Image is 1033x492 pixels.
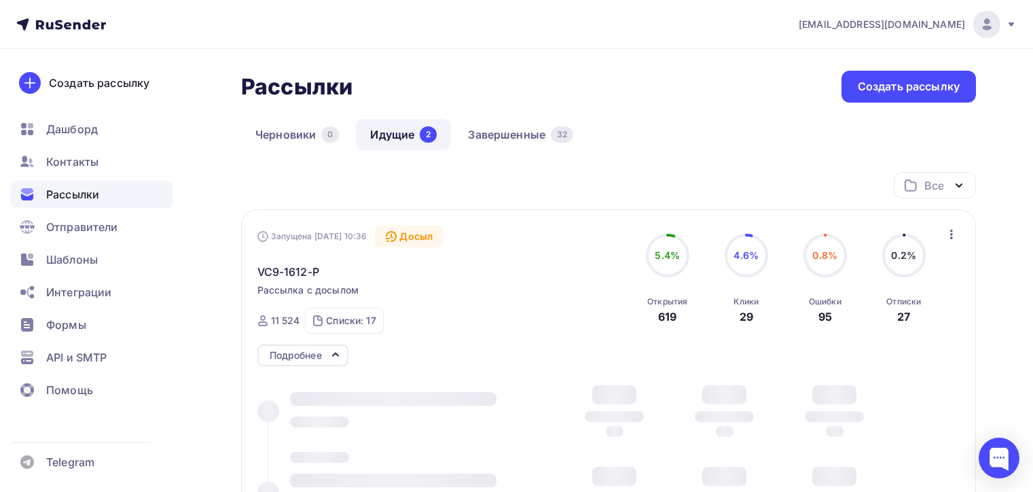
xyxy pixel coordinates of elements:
div: Все [924,177,943,194]
div: Отписки [886,296,921,307]
span: Шаблоны [46,251,98,268]
div: 619 [658,309,676,325]
div: 29 [740,309,753,325]
h2: Рассылки [241,73,352,101]
span: VC9-1612-P [257,264,319,280]
span: Контакты [46,154,98,170]
a: Отправители [11,213,173,241]
div: Ошибки [809,296,841,307]
div: 0 [321,126,339,143]
button: Все [894,172,976,198]
div: 2 [420,126,437,143]
span: [EMAIL_ADDRESS][DOMAIN_NAME] [799,18,965,31]
a: Формы [11,311,173,338]
span: 4.6% [733,249,759,261]
div: Создать рассылку [858,79,960,94]
div: 11 524 [271,314,300,328]
span: Отправители [46,219,118,235]
a: Идущие2 [356,119,451,150]
div: Списки: 17 [326,314,376,328]
span: Помощь [46,382,93,398]
a: Черновики0 [241,119,353,150]
a: Шаблоны [11,246,173,273]
span: API и SMTP [46,349,107,366]
span: Telegram [46,454,94,470]
div: Создать рассылку [49,75,149,91]
div: Подробнее [270,347,322,364]
div: Открытия [647,296,687,307]
span: 5.4% [655,249,680,261]
span: Дашборд [46,121,98,137]
div: Запущена [DATE] 10:36 [257,231,367,242]
a: Завершенные32 [454,119,587,150]
div: Клики [733,296,759,307]
span: Рассылки [46,186,99,203]
span: 0.2% [891,249,916,261]
a: [EMAIL_ADDRESS][DOMAIN_NAME] [799,11,1017,38]
a: Рассылки [11,181,173,208]
div: 27 [897,309,910,325]
a: Дашборд [11,116,173,143]
span: 0.8% [812,249,837,261]
div: Досыл [375,226,443,247]
span: Формы [46,317,86,333]
span: Рассылка с досылом [257,283,359,297]
div: 32 [551,126,573,143]
div: 95 [818,309,832,325]
span: Интеграции [46,284,111,300]
a: Контакты [11,148,173,175]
